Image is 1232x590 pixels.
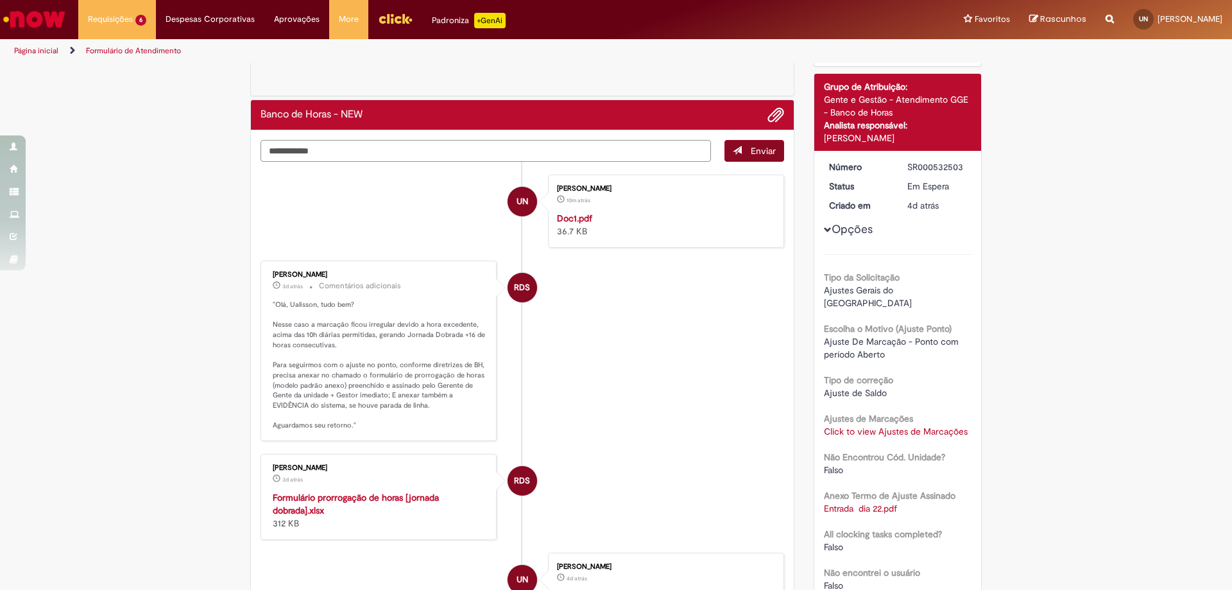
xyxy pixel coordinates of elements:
span: Rascunhos [1040,13,1086,25]
a: Formulário de Atendimento [86,46,181,56]
time: 26/08/2025 16:27:40 [282,282,303,290]
div: Analista responsável: [824,119,972,132]
div: Grupo de Atribuição: [824,80,972,93]
b: Tipo de correção [824,374,893,386]
b: Tipo da Solicitação [824,272,900,283]
time: 26/08/2025 07:57:23 [567,575,587,582]
time: 26/08/2025 16:27:26 [282,476,303,483]
span: Falso [824,541,843,553]
b: Anexo Termo de Ajuste Assinado [824,490,955,501]
span: RDS [514,272,530,303]
b: Ajustes de Marcações [824,413,913,424]
span: 4d atrás [567,575,587,582]
a: Formulário prorrogação de horas [jornada dobrada].xlsx [273,492,439,516]
span: [PERSON_NAME] [1158,13,1222,24]
span: 10m atrás [567,196,590,204]
span: Ajuste De Marcação - Ponto com período Aberto [824,336,961,360]
div: Ualisson Dos Santos Nascimento [508,187,537,216]
div: [PERSON_NAME] [273,464,486,472]
span: Falso [824,464,843,476]
span: UN [517,186,528,217]
dt: Status [819,180,898,193]
span: 3d atrás [282,282,303,290]
dt: Criado em [819,199,898,212]
a: Doc1.pdf [557,213,592,224]
a: Download de Entrada dia 22.pdf [824,503,897,514]
b: Não Encontrou Cód. Unidade? [824,451,945,463]
span: 4d atrás [907,200,939,211]
div: [PERSON_NAME] [557,563,771,571]
b: All clocking tasks completed? [824,528,942,540]
div: 312 KB [273,491,486,530]
textarea: Digite sua mensagem aqui... [261,140,711,162]
time: 26/08/2025 07:58:14 [907,200,939,211]
span: Ajuste de Saldo [824,387,887,399]
div: [PERSON_NAME] [273,271,486,279]
div: Raquel De Souza [508,466,537,496]
span: UN [1139,15,1148,23]
small: Comentários adicionais [319,281,401,291]
span: Despesas Corporativas [166,13,255,26]
b: Escolha o Motivo (Ajuste Ponto) [824,323,952,334]
div: Padroniza [432,13,506,28]
a: Página inicial [14,46,58,56]
ul: Trilhas de página [10,39,812,63]
img: ServiceNow [1,6,67,32]
p: +GenAi [474,13,506,28]
dt: Número [819,161,898,173]
span: Requisições [88,13,133,26]
button: Enviar [724,140,784,162]
b: Não encontrei o usuário [824,567,920,578]
span: 3d atrás [282,476,303,483]
span: Favoritos [975,13,1010,26]
span: Aprovações [274,13,320,26]
span: 6 [135,15,146,26]
span: Ajustes Gerais do [GEOGRAPHIC_DATA] [824,284,912,309]
time: 29/08/2025 13:02:36 [567,196,590,204]
div: Em Espera [907,180,967,193]
img: click_logo_yellow_360x200.png [378,9,413,28]
a: Click to view Ajustes de Marcações [824,426,968,437]
div: [PERSON_NAME] [557,185,771,193]
a: Rascunhos [1029,13,1086,26]
div: 26/08/2025 07:58:14 [907,199,967,212]
div: 36.7 KB [557,212,771,238]
span: More [339,13,359,26]
div: SR000532503 [907,161,967,173]
div: Gente e Gestão - Atendimento GGE - Banco de Horas [824,93,972,119]
button: Adicionar anexos [767,107,784,123]
span: RDS [514,465,530,496]
span: Enviar [751,145,776,157]
div: Raquel De Souza [508,273,537,302]
h2: Banco de Horas - NEW Histórico de tíquete [261,109,363,121]
p: "Olá, Ualisson, tudo bem? Nesse caso a marcação ficou irregular devido a hora excedente, acima da... [273,300,486,431]
div: [PERSON_NAME] [824,132,972,144]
